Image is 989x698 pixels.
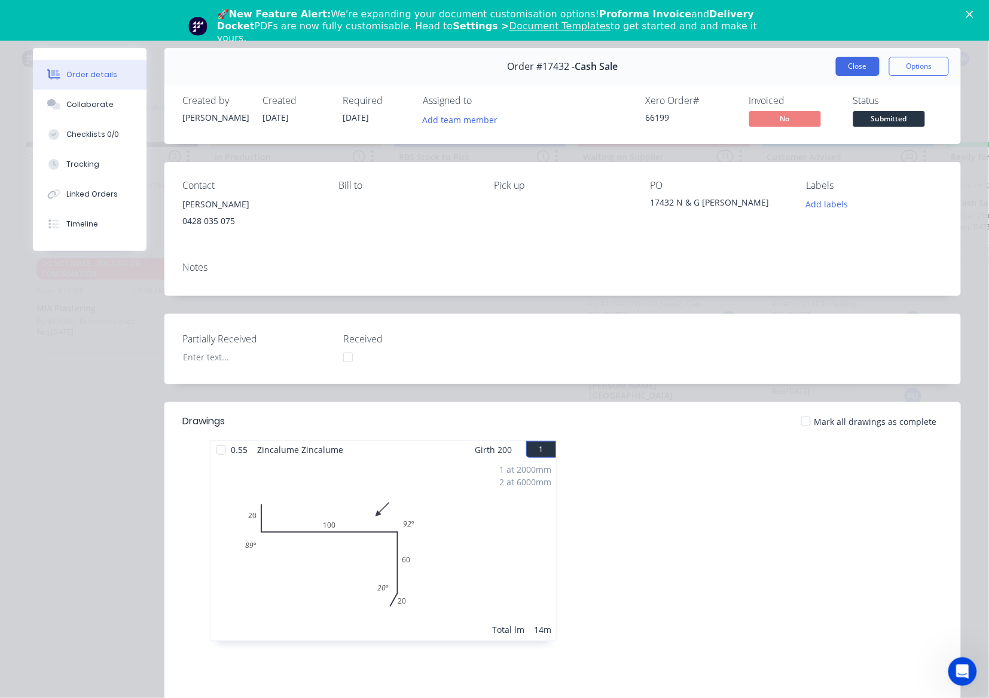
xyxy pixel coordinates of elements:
[806,180,943,191] div: Labels
[33,120,146,149] button: Checklists 0/0
[33,90,146,120] button: Collaborate
[645,111,735,124] div: 66199
[853,111,925,126] span: Submitted
[423,95,542,106] div: Assigned to
[889,57,949,76] button: Options
[499,476,551,488] div: 2 at 6000mm
[188,17,207,36] img: Profile image for Team
[66,69,117,80] div: Order details
[338,180,475,191] div: Bill to
[494,180,631,191] div: Pick up
[66,129,119,140] div: Checklists 0/0
[66,99,114,110] div: Collaborate
[262,112,289,123] span: [DATE]
[948,657,977,686] iframe: Intercom live chat
[526,441,556,458] button: 1
[182,262,943,273] div: Notes
[66,159,99,170] div: Tracking
[33,60,146,90] button: Order details
[66,219,98,229] div: Timeline
[33,179,146,209] button: Linked Orders
[749,95,839,106] div: Invoiced
[749,111,821,126] span: No
[229,8,331,20] b: New Feature Alert:
[217,8,782,44] div: 🚀 We're expanding your document customisation options! and PDFs are now fully customisable. Head ...
[182,95,248,106] div: Created by
[182,111,248,124] div: [PERSON_NAME]
[650,196,787,213] div: 17432 N & G [PERSON_NAME]
[252,441,348,458] span: Zincalume Zincalume
[343,95,408,106] div: Required
[182,180,319,191] div: Contact
[650,180,787,191] div: PO
[853,111,925,129] button: Submitted
[343,112,369,123] span: [DATE]
[509,20,611,32] a: Document Templates
[33,209,146,239] button: Timeline
[343,332,493,346] label: Received
[475,441,512,458] span: Girth 200
[217,8,754,32] b: Delivery Docket
[799,196,854,212] button: Add labels
[853,95,943,106] div: Status
[534,623,551,636] div: 14m
[492,623,524,636] div: Total lm
[33,149,146,179] button: Tracking
[423,111,504,127] button: Add team member
[210,458,556,641] div: 020100602089º92º20º1 at 2000mm2 at 6000mmTotal lm14m
[416,111,504,127] button: Add team member
[966,11,978,18] div: Close
[182,414,225,428] div: Drawings
[453,20,611,32] b: Settings >
[575,61,618,72] span: Cash Sale
[182,332,332,346] label: Partially Received
[182,196,319,234] div: [PERSON_NAME]0428 035 075
[66,189,118,200] div: Linked Orders
[182,213,319,229] div: 0428 035 075
[645,95,735,106] div: Xero Order #
[508,61,575,72] span: Order #17432 -
[499,463,551,476] div: 1 at 2000mm
[262,95,328,106] div: Created
[599,8,691,20] b: Proforma Invoice
[814,415,937,428] span: Mark all drawings as complete
[226,441,252,458] span: 0.55
[836,57,880,76] button: Close
[182,196,319,213] div: [PERSON_NAME]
